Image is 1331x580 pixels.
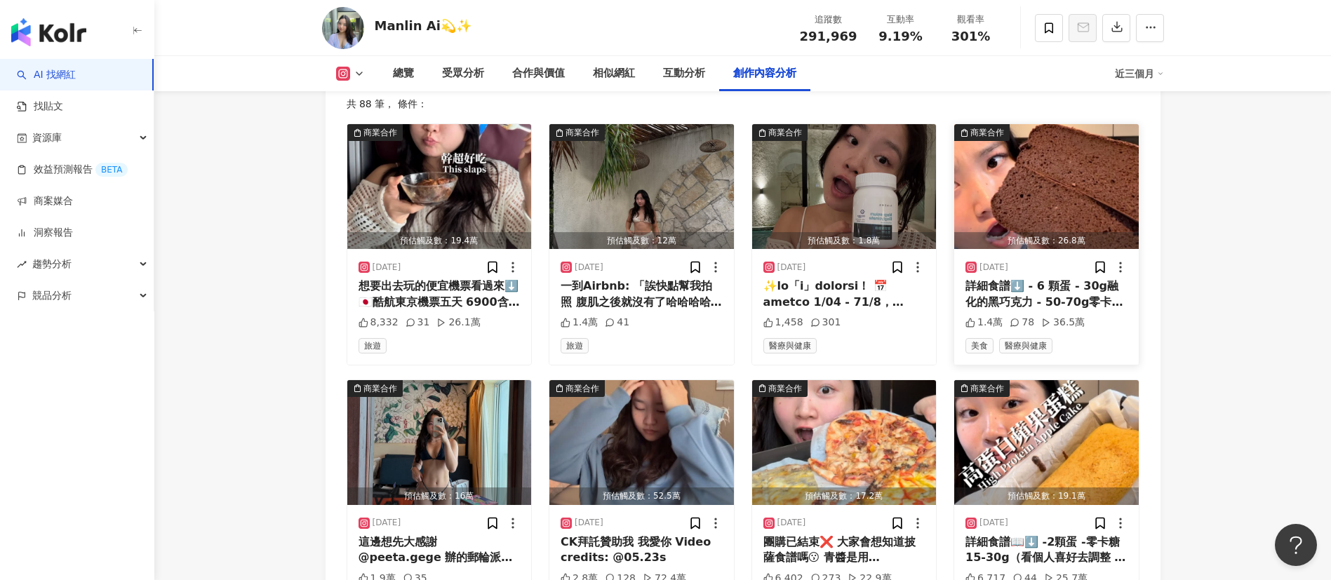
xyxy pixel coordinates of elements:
[878,29,922,43] span: 9.19%
[752,124,937,249] img: post-image
[359,534,521,566] div: 這邊想先大感謝 @peeta.gege 辦的郵輪派對 真的很好玩 整趟行程排得滿滿的 沒有無聊的時候 也真的是辛苦他ㄌ 🙇期待明年的活動！ 再來就是這個派對空投箱 收到了滿滿的愛😍 謝謝 @md...
[777,517,806,529] div: [DATE]
[347,380,532,505] button: 商業合作預估觸及數：16萬
[575,262,603,274] div: [DATE]
[768,382,802,396] div: 商業合作
[359,278,521,310] div: 想要出去玩的便宜機票看過來⬇️ 🇯🇵酷航東京機票五天 6900含稅： 10/[URL] 11/2.4.5 🇯🇵酷航北海道機票六天 11900含稅： 11-12月出發 🇰🇷酷航.[PERSON_N...
[763,278,925,310] div: ✨lo「i」dolorsi！ 📅 ametco 1/04 - 71/8，adipiscin！ 💖 elitseddo eiusmodtempori、utlaboreet，doloremagna：...
[561,316,598,330] div: 1.4萬
[512,65,565,82] div: 合作與價值
[373,517,401,529] div: [DATE]
[17,259,27,269] span: rise
[575,517,603,529] div: [DATE]
[549,124,734,249] button: 商業合作預估觸及數：12萬
[406,316,430,330] div: 31
[566,382,599,396] div: 商業合作
[442,65,484,82] div: 受眾分析
[970,382,1004,396] div: 商業合作
[965,534,1128,566] div: 詳細食譜📖⬇️ -2顆蛋 -零卡糖15-30g（看個人喜好去調整 也要看蘋果本身甜度） -蘋果泥（150g蘋果＋15g水打碎） -無糖蛋白粉 40g @restsoltw（折扣碼 emline）...
[979,262,1008,274] div: [DATE]
[965,338,994,353] span: 美食
[393,65,414,82] div: 總覽
[763,534,925,566] div: 團購已結束❌ 大家會想知道披薩食譜嗎😗 青醬是用 @le_vera_official 和 @kitchenof_[DEMOGRAPHIC_DATA] 的 真的超好吃
[549,380,734,505] button: 商業合作預估觸及數：52.5萬
[970,126,1004,140] div: 商業合作
[752,380,937,505] button: 商業合作預估觸及數：17.2萬
[347,487,532,505] div: 預估觸及數：16萬
[549,124,734,249] img: post-image
[375,17,471,34] div: Manlin Ai💫✨
[768,126,802,140] div: 商業合作
[322,7,364,49] img: KOL Avatar
[1041,316,1085,330] div: 36.5萬
[1010,316,1034,330] div: 78
[965,278,1128,310] div: 詳細食譜⬇️ - 6 顆蛋 - 30g融化的黑巧克力 - 50-70g零卡糖（已經是少糖了） - 35g 全麥粉 - 25g 可可粉 - 35g 無糖蛋白粉（一定要用素的 才會稠喔！！！） 我用...
[363,382,397,396] div: 商業合作
[347,232,532,250] div: 預估觸及數：19.4萬
[752,124,937,249] button: 商業合作預估觸及數：1.8萬
[752,380,937,505] img: post-image
[965,316,1003,330] div: 1.4萬
[363,126,397,140] div: 商業合作
[347,98,1139,109] div: 共 88 筆 ， 條件：
[549,487,734,505] div: 預估觸及數：52.5萬
[347,380,532,505] img: post-image
[11,18,86,46] img: logo
[954,124,1139,249] button: 商業合作預估觸及數：26.8萬
[373,262,401,274] div: [DATE]
[944,13,998,27] div: 觀看率
[17,226,73,240] a: 洞察報告
[347,124,532,249] button: 商業合作預估觸及數：19.4萬
[800,29,857,43] span: 291,969
[954,380,1139,505] button: 商業合作預估觸及數：19.1萬
[593,65,635,82] div: 相似網紅
[954,232,1139,250] div: 預估觸及數：26.8萬
[810,316,841,330] div: 301
[954,380,1139,505] img: post-image
[32,248,72,280] span: 趨勢分析
[979,517,1008,529] div: [DATE]
[874,13,928,27] div: 互動率
[763,316,803,330] div: 1,458
[954,487,1139,505] div: 預估觸及數：19.1萬
[32,280,72,311] span: 競品分析
[359,338,387,353] span: 旅遊
[733,65,796,82] div: 創作內容分析
[800,13,857,27] div: 追蹤數
[663,65,705,82] div: 互動分析
[999,338,1052,353] span: 醫療與健康
[549,380,734,505] img: post-image
[17,68,76,82] a: searchAI 找網紅
[954,124,1139,249] img: post-image
[17,194,73,208] a: 商案媒合
[17,100,63,114] a: 找貼文
[1275,524,1317,566] iframe: Help Scout Beacon - Open
[763,338,817,353] span: 醫療與健康
[951,29,991,43] span: 301%
[549,232,734,250] div: 預估觸及數：12萬
[347,124,532,249] img: post-image
[359,316,399,330] div: 8,332
[17,163,128,177] a: 效益預測報告BETA
[752,487,937,505] div: 預估觸及數：17.2萬
[561,338,589,353] span: 旅遊
[605,316,629,330] div: 41
[777,262,806,274] div: [DATE]
[436,316,480,330] div: 26.1萬
[561,534,723,566] div: CK拜託贊助我 我愛你 Video credits: @05.23s
[752,232,937,250] div: 預估觸及數：1.8萬
[32,122,62,154] span: 資源庫
[561,278,723,310] div: 一到Airbnb: 「誒快點幫我拍照 腹肌之後就沒有了哈哈哈哈哈」 找到了旅行社贊助旅遊：@[DOMAIN_NAME] 想要出去玩的便宜機票看過來⬇️ 🇯🇵酷航東京機票五天 6900含稅： 10...
[1115,62,1164,85] div: 近三個月
[566,126,599,140] div: 商業合作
